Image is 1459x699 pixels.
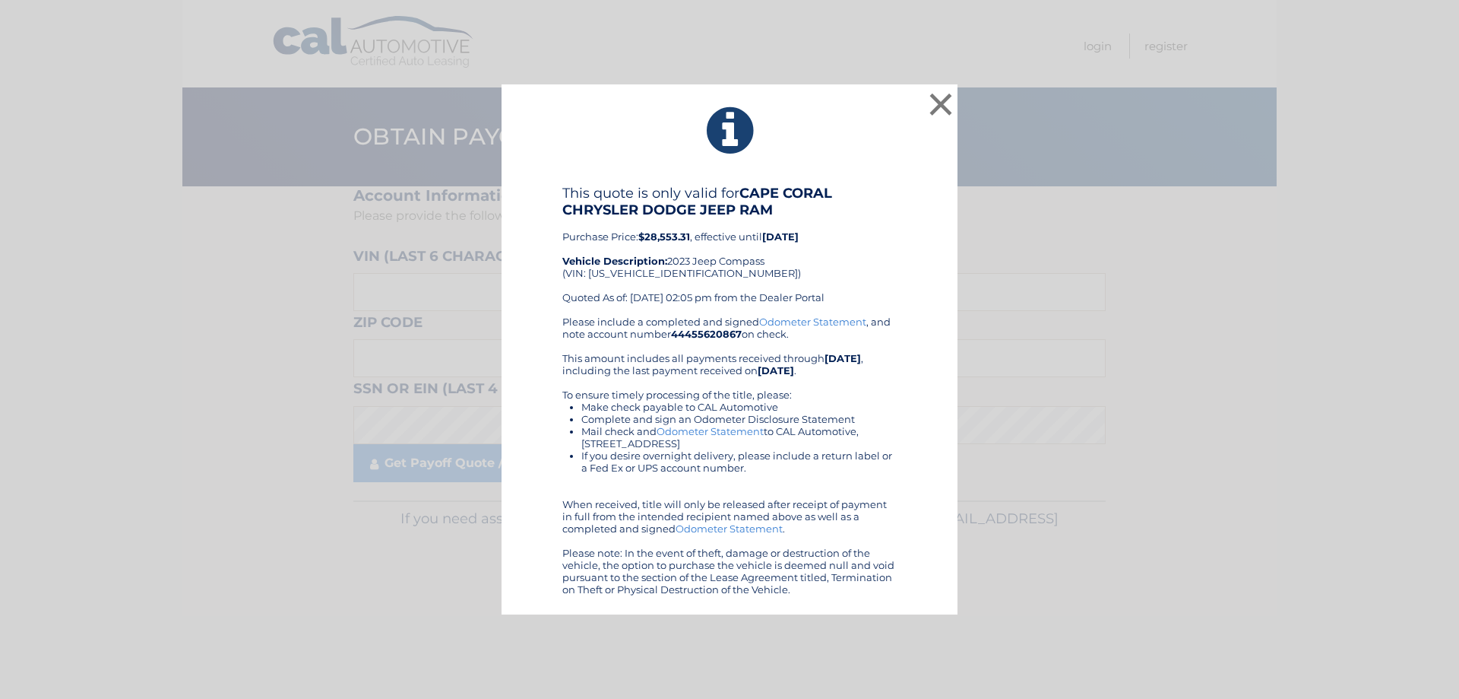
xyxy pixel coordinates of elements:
b: 44455620867 [671,328,742,340]
a: Odometer Statement [759,316,866,328]
h4: This quote is only valid for [562,185,897,218]
b: [DATE] [758,364,794,377]
li: Mail check and to CAL Automotive, [STREET_ADDRESS] [581,425,897,450]
strong: Vehicle Description: [562,255,667,267]
button: × [926,89,956,119]
li: If you desire overnight delivery, please include a return label or a Fed Ex or UPS account number. [581,450,897,474]
b: [DATE] [762,230,799,243]
li: Make check payable to CAL Automotive [581,401,897,413]
div: Purchase Price: , effective until 2023 Jeep Compass (VIN: [US_VEHICLE_IDENTIFICATION_NUMBER]) Quo... [562,185,897,316]
a: Odometer Statement [676,523,783,535]
b: [DATE] [824,352,861,364]
b: $28,553.31 [638,230,690,243]
a: Odometer Statement [657,425,764,437]
b: CAPE CORAL CHRYSLER DODGE JEEP RAM [562,185,832,218]
li: Complete and sign an Odometer Disclosure Statement [581,413,897,425]
div: Please include a completed and signed , and note account number on check. This amount includes al... [562,316,897,596]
